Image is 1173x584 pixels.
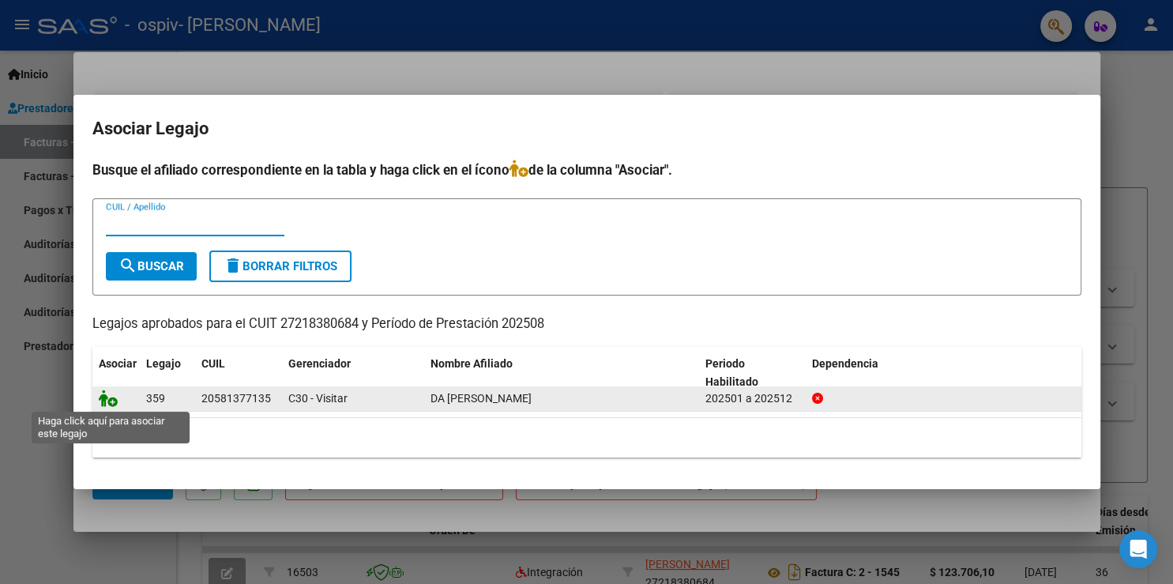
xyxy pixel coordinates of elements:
[118,256,137,275] mat-icon: search
[92,315,1081,334] p: Legajos aprobados para el CUIT 27218380684 y Período de Prestación 202508
[282,347,424,399] datatable-header-cell: Gerenciador
[106,252,197,281] button: Buscar
[288,357,351,370] span: Gerenciador
[92,114,1081,144] h2: Asociar Legajo
[195,347,282,399] datatable-header-cell: CUIL
[92,347,140,399] datatable-header-cell: Asociar
[288,392,348,405] span: C30 - Visitar
[812,357,878,370] span: Dependencia
[806,347,1081,399] datatable-header-cell: Dependencia
[201,357,225,370] span: CUIL
[140,347,195,399] datatable-header-cell: Legajo
[430,357,513,370] span: Nombre Afiliado
[705,390,799,408] div: 202501 a 202512
[146,357,181,370] span: Legajo
[430,392,532,405] span: DA SILVA GAEL GASTON
[99,357,137,370] span: Asociar
[92,160,1081,180] h4: Busque el afiliado correspondiente en la tabla y haga click en el ícono de la columna "Asociar".
[92,418,1081,458] div: 1 registros
[699,347,806,399] datatable-header-cell: Periodo Habilitado
[118,259,184,273] span: Buscar
[201,390,271,408] div: 20581377135
[224,256,242,275] mat-icon: delete
[224,259,337,273] span: Borrar Filtros
[146,392,165,405] span: 359
[705,357,758,388] span: Periodo Habilitado
[1119,530,1157,568] div: Open Intercom Messenger
[209,251,352,282] button: Borrar Filtros
[424,347,700,399] datatable-header-cell: Nombre Afiliado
